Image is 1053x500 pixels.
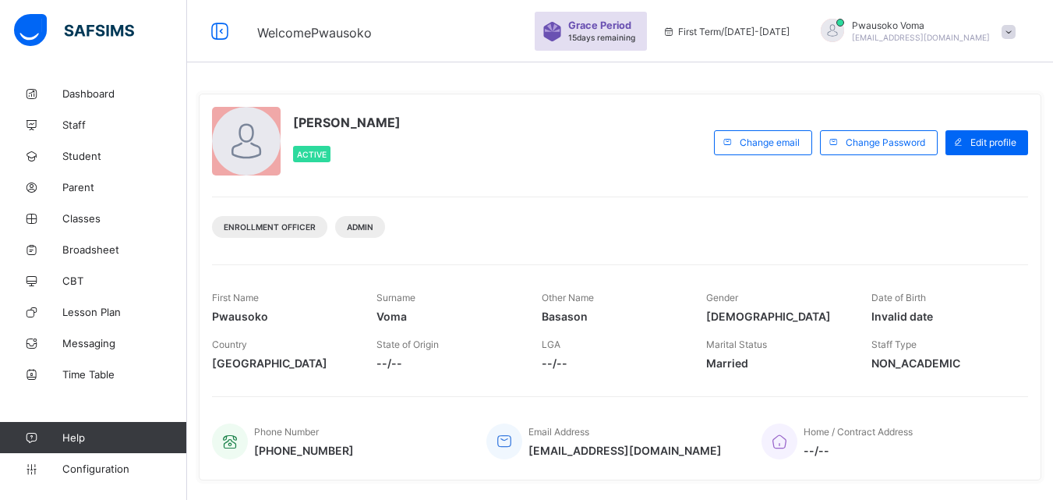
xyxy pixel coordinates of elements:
span: [PERSON_NAME] [293,115,401,130]
span: CBT [62,275,187,287]
span: Edit profile [970,137,1016,148]
span: --/-- [376,356,518,370]
span: [EMAIL_ADDRESS][DOMAIN_NAME] [852,33,990,42]
span: Invalid date [871,310,1012,323]
img: safsims [14,14,134,47]
span: Change Password [846,137,925,148]
span: Lesson Plan [62,306,187,318]
span: Grace Period [568,20,631,31]
span: 15 days remaining [568,33,635,42]
span: Surname [376,292,415,303]
span: Basason [542,310,683,323]
span: Pwausoko [212,310,353,323]
span: [GEOGRAPHIC_DATA] [212,356,353,370]
span: LGA [542,339,560,350]
span: Email Address [528,426,589,438]
span: Marital Status [706,339,767,350]
span: Configuration [62,463,186,475]
span: Dashboard [62,87,187,100]
span: Messaging [62,337,187,349]
span: Enrollment Officer [224,222,316,232]
span: Parent [62,181,187,193]
span: Country [212,339,247,350]
span: Staff [62,119,187,131]
span: Active [297,150,327,159]
span: Home / Contract Address [804,426,913,438]
span: Student [62,150,187,162]
span: Welcome Pwausoko [257,25,372,41]
span: Phone Number [254,426,319,438]
span: --/-- [804,444,913,457]
span: Date of Birth [871,292,926,303]
span: Help [62,431,186,444]
span: [EMAIL_ADDRESS][DOMAIN_NAME] [528,444,722,457]
span: --/-- [542,356,683,370]
span: Pwausoko Voma [852,20,990,31]
span: [DEMOGRAPHIC_DATA] [706,310,847,323]
span: Staff Type [871,339,917,350]
span: session/term information [663,26,790,37]
span: First Name [212,292,259,303]
div: PwausokoVoma [805,19,1023,44]
span: Admin [347,222,373,232]
span: Married [706,356,847,370]
span: Voma [376,310,518,323]
img: sticker-purple.71386a28dfed39d6af7621340158ba97.svg [542,22,562,41]
span: State of Origin [376,339,439,350]
span: Broadsheet [62,243,187,256]
span: [PHONE_NUMBER] [254,444,354,457]
span: NON_ACADEMIC [871,356,1012,370]
span: Other Name [542,292,594,303]
span: Gender [706,292,738,303]
span: Change email [740,137,800,148]
span: Classes [62,212,187,225]
span: Time Table [62,368,187,381]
